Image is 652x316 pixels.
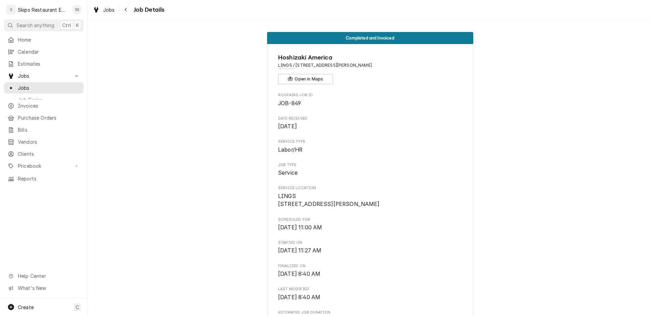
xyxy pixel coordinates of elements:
[278,146,462,154] span: Service Type
[278,122,462,131] span: Date Received
[278,310,462,315] span: Estimated Job Duration
[18,6,68,13] div: Skips Restaurant Equipment
[278,169,462,177] span: Job Type
[4,34,84,45] a: Home
[18,60,80,67] span: Estimates
[18,162,70,170] span: Pricebook
[278,123,297,130] span: [DATE]
[72,5,82,14] div: Shan Skipper's Avatar
[4,94,84,106] a: Job Series
[62,22,71,29] span: Ctrl
[4,82,84,94] a: Jobs
[278,263,462,278] div: Finalized On
[278,240,462,255] div: Started On
[4,173,84,184] a: Reports
[278,193,380,208] span: LINGS [STREET_ADDRESS][PERSON_NAME]
[278,217,462,222] span: Scheduled For
[18,138,80,145] span: Vendors
[4,70,84,81] a: Go to Jobs
[278,247,321,254] span: [DATE] 11:27 AM
[4,124,84,135] a: Bills
[278,192,462,208] span: Service Location
[278,100,301,107] span: JOB-849
[18,175,80,182] span: Reports
[4,136,84,148] a: Vendors
[278,286,462,301] div: Last Modified
[278,294,320,301] span: [DATE] 8:40 AM
[4,19,84,31] button: Search anythingCtrlK
[72,5,82,14] div: SS
[278,62,462,68] span: Address
[346,36,394,40] span: Completed and Invoiced
[278,146,302,153] span: Labor/HR
[278,224,462,232] span: Scheduled For
[18,126,80,133] span: Bills
[4,46,84,57] a: Calendar
[278,286,462,292] span: Last Modified
[278,263,462,269] span: Finalized On
[278,53,462,62] span: Name
[278,162,462,177] div: Job Type
[278,224,322,231] span: [DATE] 11:00 AM
[18,284,79,292] span: What's New
[278,217,462,232] div: Scheduled For
[278,116,462,121] span: Date Received
[278,53,462,84] div: Client Information
[18,102,80,109] span: Invoices
[4,160,84,172] a: Go to Pricebook
[4,58,84,69] a: Estimates
[121,4,132,15] button: Navigate back
[4,148,84,160] a: Clients
[278,92,462,107] div: Roopairs Job ID
[278,271,320,277] span: [DATE] 8:40 AM
[278,270,462,278] span: Finalized On
[76,304,79,311] span: C
[278,116,462,131] div: Date Received
[18,72,70,79] span: Jobs
[278,162,462,168] span: Job Type
[278,99,462,108] span: Roopairs Job ID
[103,6,115,13] span: Jobs
[18,36,80,43] span: Home
[76,22,79,29] span: K
[278,240,462,246] span: Started On
[278,247,462,255] span: Started On
[4,112,84,123] a: Purchase Orders
[90,4,118,15] a: Jobs
[6,5,16,14] div: S
[278,293,462,302] span: Last Modified
[18,96,80,103] span: Job Series
[267,32,473,44] div: Status
[18,84,80,91] span: Jobs
[278,185,462,208] div: Service Location
[4,282,84,294] a: Go to What's New
[278,185,462,191] span: Service Location
[18,48,80,55] span: Calendar
[4,100,84,111] a: Invoices
[16,22,54,29] span: Search anything
[18,272,79,280] span: Help Center
[278,74,333,84] button: Open in Maps
[278,139,462,144] span: Service Type
[278,170,298,176] span: Service
[132,5,165,14] span: Job Details
[278,139,462,154] div: Service Type
[278,92,462,98] span: Roopairs Job ID
[18,114,80,121] span: Purchase Orders
[18,150,80,157] span: Clients
[18,304,34,310] span: Create
[4,270,84,282] a: Go to Help Center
